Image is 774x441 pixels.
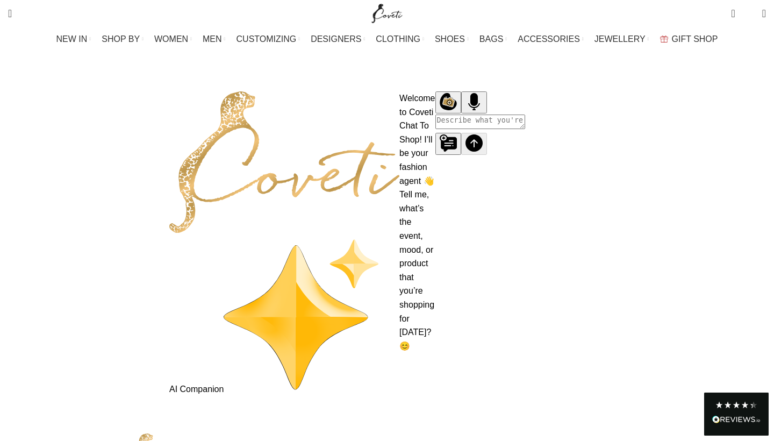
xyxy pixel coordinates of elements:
a: BAGS [479,29,507,50]
img: REVIEWS.io [712,416,761,423]
a: JEWELLERY [594,29,649,50]
a: MEN [203,29,225,50]
span: CUSTOMIZING [236,34,297,44]
a: Site logo [369,8,405,17]
span: WOMEN [154,34,188,44]
span: NEW IN [56,34,88,44]
span: 0 [732,5,740,13]
span: ACCESSORIES [518,34,580,44]
img: GiftBag [660,35,668,42]
span: 0 [746,11,754,19]
a: CLOTHING [376,29,424,50]
a: DESIGNERS [311,29,365,50]
div: Read All Reviews [712,414,761,428]
a: CUSTOMIZING [236,29,300,50]
div: Main navigation [3,29,771,50]
a: SHOP BY [102,29,144,50]
span: SHOP BY [102,34,140,44]
a: ACCESSORIES [518,29,584,50]
a: Search [3,3,17,24]
span: DESIGNERS [311,34,361,44]
div: Read All Reviews [704,393,769,436]
div: My Wishlist [743,3,754,24]
span: BAGS [479,34,503,44]
span: GIFT SHOP [672,34,718,44]
span: CLOTHING [376,34,420,44]
div: 4.28 Stars [715,401,758,409]
span: SHOES [435,34,465,44]
span: MEN [203,34,222,44]
span: JEWELLERY [594,34,646,44]
a: 0 [726,3,740,24]
a: GIFT SHOP [660,29,718,50]
a: SHOES [435,29,469,50]
a: WOMEN [154,29,192,50]
a: NEW IN [56,29,91,50]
